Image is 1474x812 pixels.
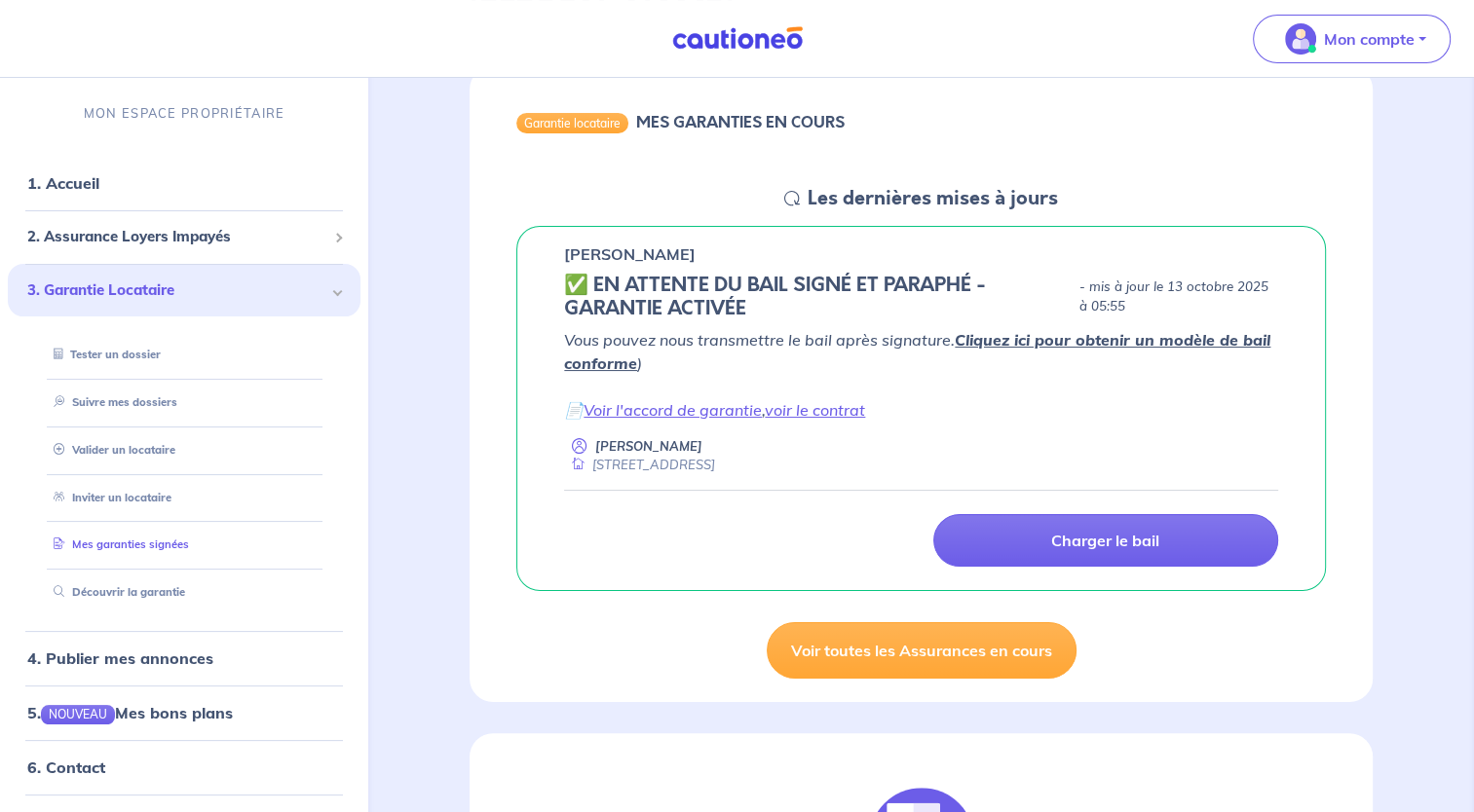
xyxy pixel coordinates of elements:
[46,395,177,409] a: Suivre mes dossiers
[564,242,696,266] p: [PERSON_NAME]
[1324,27,1415,51] p: Mon compte
[636,113,845,131] h6: MES GARANTIES EN COURS
[1051,531,1159,550] p: Charger le bail
[564,400,865,420] em: 📄 ,
[584,400,762,420] a: Voir l'accord de garantie
[31,434,337,466] div: Valider un locataire
[564,274,1278,320] div: state: CONTRACT-SIGNED, Context: IN-LANDLORD,IS-GL-CAUTION-IN-LANDLORD
[767,622,1077,679] a: Voir toutes les Assurances en cours
[27,648,213,668] a: 4. Publier mes annonces
[8,219,360,257] div: 2. Assurance Loyers Impayés
[8,639,360,678] div: 4. Publier mes annonces
[31,340,337,372] div: Tester un dossier
[564,330,1270,373] em: Vous pouvez nous transmettre le bail après signature. )
[1285,23,1316,55] img: illu_account_valid_menu.svg
[933,514,1278,567] a: Charger le bail
[84,104,284,123] p: MON ESPACE PROPRIÉTAIRE
[595,437,702,456] p: [PERSON_NAME]
[27,227,326,249] span: 2. Assurance Loyers Impayés
[31,387,337,419] div: Suivre mes dossiers
[664,26,811,51] img: Cautioneo
[46,349,161,362] a: Tester un dossier
[31,482,337,514] div: Inviter un locataire
[46,586,185,600] a: Découvrir la garantie
[564,330,1270,373] a: Cliquez ici pour obtenir un modèle de bail conforme
[31,530,337,562] div: Mes garanties signées
[765,400,865,420] a: voir le contrat
[1079,277,1278,316] p: - mis à jour le 13 octobre 2025 à 05:55
[31,577,337,609] div: Découvrir la garantie
[27,174,99,194] a: 1. Accueil
[8,264,360,317] div: 3. Garantie Locataire
[8,749,360,788] div: 6. Contact
[46,491,171,504] a: Inviter un locataire
[46,538,189,552] a: Mes garanties signées
[8,693,360,732] div: 5.NOUVEAUMes bons plans
[516,113,628,132] div: Garantie locataire
[808,187,1058,210] h5: Les dernières mises à jours
[27,279,326,302] span: 3. Garantie Locataire
[46,443,175,457] a: Valider un locataire
[27,758,105,778] a: 6. Contact
[564,456,715,474] div: [STREET_ADDRESS]
[8,165,360,203] div: 1. Accueil
[1253,15,1451,63] button: illu_account_valid_menu.svgMon compte
[564,274,1072,320] h5: ✅️️️ EN ATTENTE DU BAIL SIGNÉ ET PARAPHÉ - GARANTIE ACTIVÉE
[27,703,233,722] a: 5.NOUVEAUMes bons plans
